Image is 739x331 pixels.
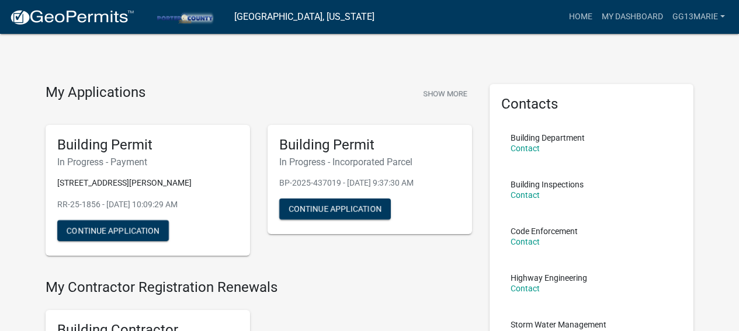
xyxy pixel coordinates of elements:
p: Building Inspections [511,180,584,189]
button: Continue Application [279,198,391,219]
a: Contact [511,144,540,153]
h5: Building Permit [279,137,460,154]
p: Highway Engineering [511,274,587,282]
p: RR-25-1856 - [DATE] 10:09:29 AM [57,198,238,211]
a: My Dashboard [597,6,668,28]
button: Continue Application [57,220,169,241]
p: Code Enforcement [511,227,578,235]
p: BP-2025-437019 - [DATE] 9:37:30 AM [279,177,460,189]
h5: Contacts [501,96,682,113]
p: [STREET_ADDRESS][PERSON_NAME] [57,177,238,189]
h5: Building Permit [57,137,238,154]
img: Porter County, Indiana [144,9,225,25]
a: Home [564,6,597,28]
p: Storm Water Management [511,320,606,329]
a: Contact [511,284,540,293]
a: [GEOGRAPHIC_DATA], [US_STATE] [234,7,374,27]
a: Contact [511,190,540,200]
button: Show More [418,84,472,103]
a: Contact [511,237,540,246]
a: GG13MARIE [668,6,730,28]
p: Building Department [511,134,585,142]
h4: My Applications [46,84,145,102]
h4: My Contractor Registration Renewals [46,279,472,296]
h6: In Progress - Payment [57,156,238,168]
h6: In Progress - Incorporated Parcel [279,156,460,168]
